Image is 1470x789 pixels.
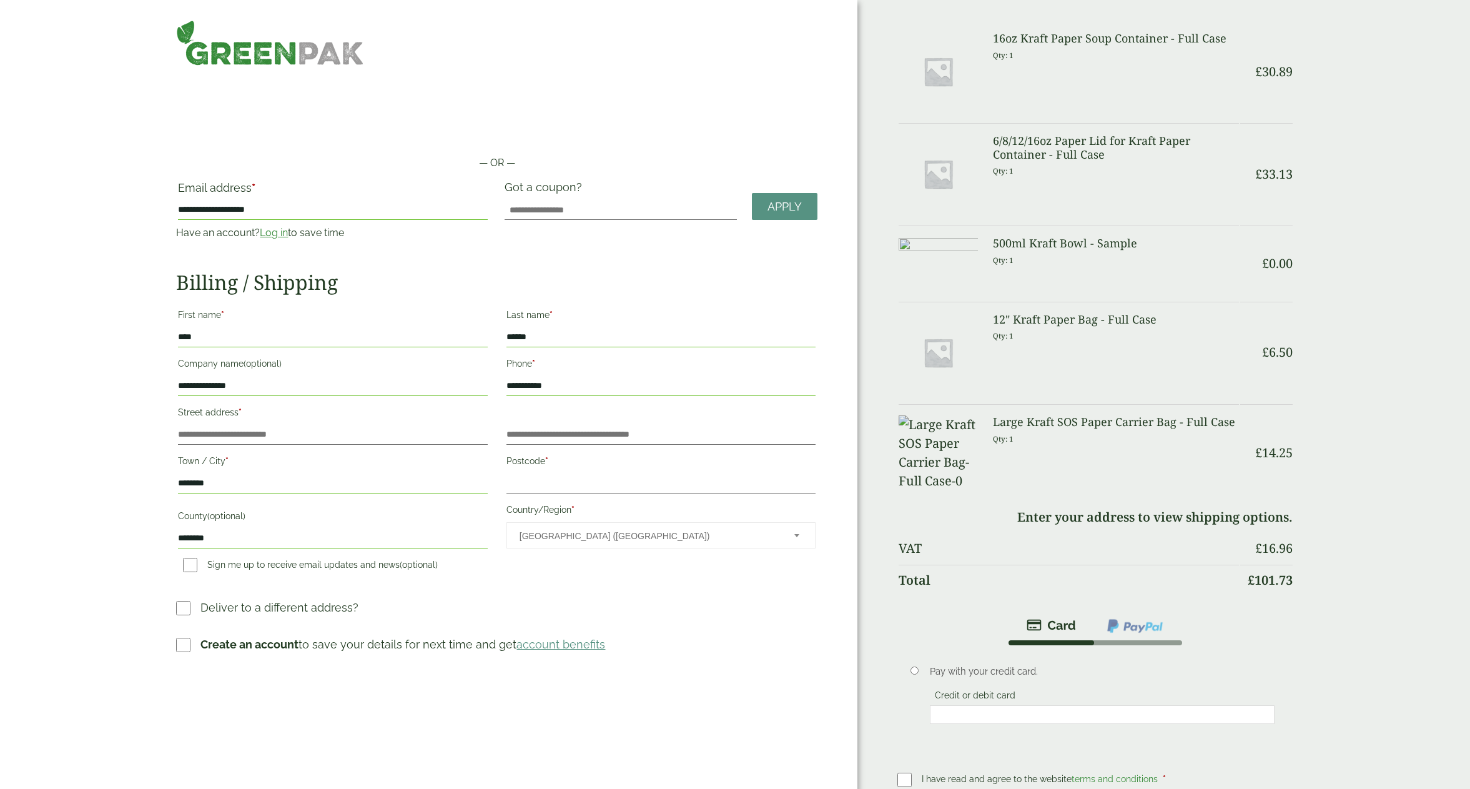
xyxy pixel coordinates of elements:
p: — OR — [176,156,817,171]
small: Qty: 1 [993,434,1014,444]
span: £ [1262,344,1269,360]
p: Have an account? to save time [176,226,489,241]
label: Credit or debit card [930,690,1020,704]
label: Country/Region [506,501,816,522]
bdi: 33.13 [1255,166,1293,182]
bdi: 101.73 [1248,572,1293,588]
abbr: required [550,310,553,320]
img: stripe.png [1027,618,1076,633]
abbr: required [571,505,575,515]
img: Large Kraft SOS Paper Carrier Bag-Full Case-0 [899,415,978,490]
span: £ [1255,444,1262,461]
h3: 500ml Kraft Bowl - Sample [993,237,1238,251]
input: Sign me up to receive email updates and news(optional) [183,558,197,572]
small: Qty: 1 [993,166,1014,176]
h3: 12" Kraft Paper Bag - Full Case [993,313,1238,327]
p: to save your details for next time and get [200,636,605,653]
span: I have read and agree to the website [922,774,1160,784]
label: Postcode [506,452,816,474]
span: (optional) [207,511,245,521]
small: Qty: 1 [993,331,1014,340]
span: United Kingdom (UK) [520,523,777,549]
label: Got a coupon? [505,181,587,200]
label: Street address [178,404,487,425]
label: Phone [506,355,816,376]
iframe: Secure card payment input frame [934,709,1271,720]
strong: Create an account [200,638,298,651]
bdi: 6.50 [1262,344,1293,360]
img: Placeholder [899,313,978,392]
span: £ [1262,255,1269,272]
label: Sign me up to receive email updates and news [178,560,443,573]
span: £ [1248,572,1255,588]
h3: 16oz Kraft Paper Soup Container - Full Case [993,32,1238,46]
abbr: required [239,407,242,417]
abbr: required [252,181,255,194]
p: Deliver to a different address? [200,599,358,616]
a: Log in [260,227,288,239]
small: Qty: 1 [993,256,1014,265]
abbr: required [225,456,229,466]
h3: Large Kraft SOS Paper Carrier Bag - Full Case [993,415,1238,429]
bdi: 0.00 [1262,255,1293,272]
img: Placeholder [899,32,978,111]
a: Apply [752,193,817,220]
img: GreenPak Supplies [176,20,364,66]
th: Total [899,565,1238,595]
label: First name [178,306,487,327]
span: £ [1255,540,1262,557]
td: Enter your address to view shipping options. [899,502,1292,532]
label: County [178,507,487,528]
small: Qty: 1 [993,51,1014,60]
label: Last name [506,306,816,327]
abbr: required [532,359,535,369]
span: Country/Region [506,522,816,548]
abbr: required [221,310,224,320]
h3: 6/8/12/16oz Paper Lid for Kraft Paper Container - Full Case [993,134,1238,161]
label: Town / City [178,452,487,474]
abbr: required [545,456,548,466]
img: Placeholder [899,134,978,214]
p: Pay with your credit card. [930,665,1275,678]
label: Company name [178,355,487,376]
a: account benefits [516,638,605,651]
h2: Billing / Shipping [176,270,817,294]
a: terms and conditions [1072,774,1158,784]
img: ppcp-gateway.png [1106,618,1164,634]
span: (optional) [400,560,438,570]
iframe: Secure payment button frame [176,116,817,141]
label: Email address [178,182,487,200]
span: (optional) [244,359,282,369]
th: VAT [899,533,1238,563]
bdi: 14.25 [1255,444,1293,461]
span: £ [1255,63,1262,80]
bdi: 30.89 [1255,63,1293,80]
span: £ [1255,166,1262,182]
abbr: required [1163,774,1166,784]
bdi: 16.96 [1255,540,1293,557]
span: Apply [767,200,802,214]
